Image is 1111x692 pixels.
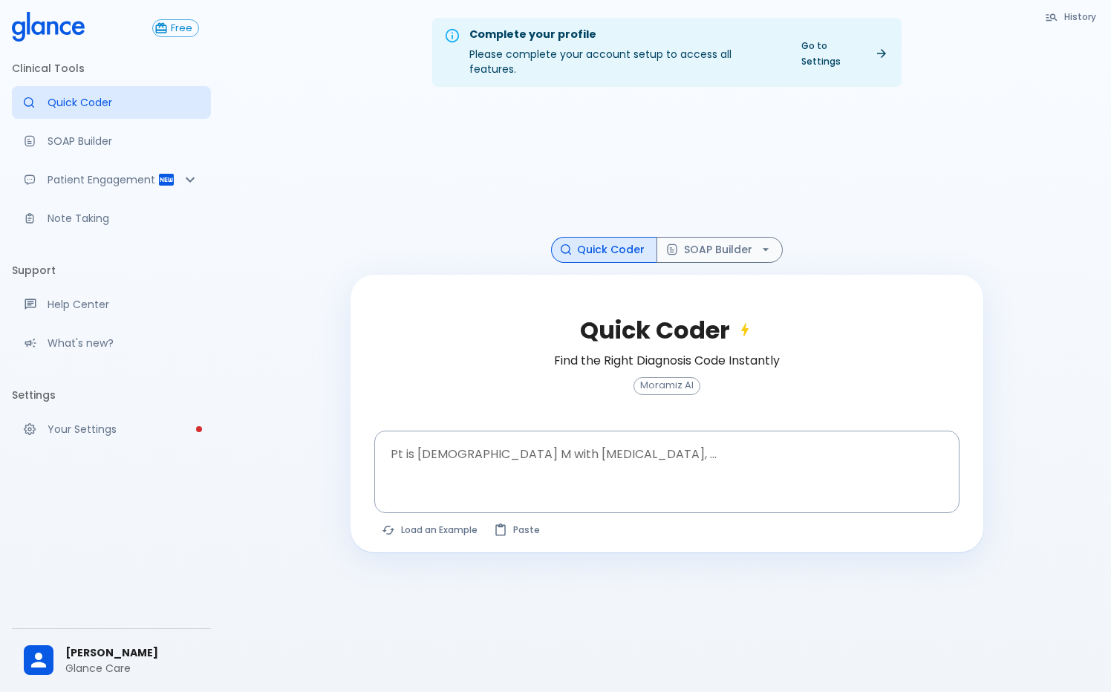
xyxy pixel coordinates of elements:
[486,519,549,541] button: Paste from clipboard
[469,22,781,82] div: Please complete your account setup to access all features.
[634,380,700,391] span: Moramiz AI
[48,297,199,312] p: Help Center
[12,125,211,157] a: Docugen: Compose a clinical documentation in seconds
[65,645,199,661] span: [PERSON_NAME]
[554,350,780,371] h6: Find the Right Diagnosis Code Instantly
[48,336,199,350] p: What's new?
[48,422,199,437] p: Your Settings
[48,172,157,187] p: Patient Engagement
[152,19,211,37] a: Click to view or change your subscription
[65,661,199,676] p: Glance Care
[12,252,211,288] li: Support
[48,95,199,110] p: Quick Coder
[656,237,783,263] button: SOAP Builder
[551,237,657,263] button: Quick Coder
[374,519,486,541] button: Load a random example
[12,288,211,321] a: Get help from our support team
[165,23,198,34] span: Free
[12,202,211,235] a: Advanced note-taking
[1037,6,1105,27] button: History
[469,27,781,43] div: Complete your profile
[12,413,211,445] a: Please complete account setup
[12,327,211,359] div: Recent updates and feature releases
[12,635,211,686] div: [PERSON_NAME]Glance Care
[12,86,211,119] a: Moramiz: Find ICD10AM codes instantly
[580,316,754,345] h2: Quick Coder
[792,35,896,72] a: Go to Settings
[48,211,199,226] p: Note Taking
[12,50,211,86] li: Clinical Tools
[12,163,211,196] div: Patient Reports & Referrals
[152,19,199,37] button: Free
[12,377,211,413] li: Settings
[48,134,199,148] p: SOAP Builder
